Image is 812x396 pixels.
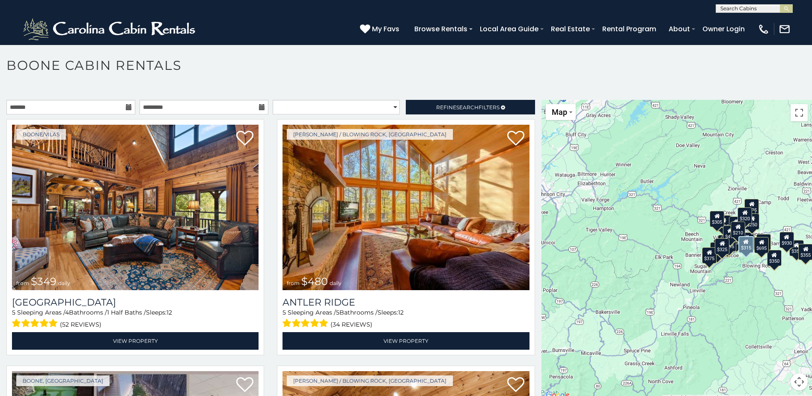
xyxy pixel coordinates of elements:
a: Boone, [GEOGRAPHIC_DATA] [16,375,110,386]
span: $480 [301,275,328,288]
a: RefineSearchFilters [406,100,535,114]
span: Refine Filters [436,104,500,111]
div: $325 [715,238,729,255]
a: View Property [12,332,259,350]
div: $305 [710,211,724,227]
span: 4 [65,309,69,316]
div: Sleeping Areas / Bathrooms / Sleeps: [12,308,259,330]
div: $320 [738,207,752,224]
span: 5 [12,309,15,316]
div: Sleeping Areas / Bathrooms / Sleeps: [283,308,529,330]
span: (52 reviews) [60,319,101,330]
span: daily [330,280,342,286]
span: 12 [398,309,404,316]
a: My Favs [360,24,402,35]
div: $930 [779,232,794,248]
img: mail-regular-white.png [779,23,791,35]
a: Diamond Creek Lodge from $349 daily [12,125,259,290]
a: Add to favorites [507,130,524,148]
a: Boone/Vilas [16,129,66,140]
div: $375 [702,247,717,264]
span: Map [552,108,567,117]
span: daily [58,280,70,286]
img: Antler Ridge [283,125,529,290]
div: $355 [789,240,804,256]
div: $380 [756,234,771,250]
h3: Diamond Creek Lodge [12,297,259,308]
span: from [16,280,29,286]
span: 5 [336,309,339,316]
a: Add to favorites [236,130,253,148]
div: $315 [738,236,753,253]
a: Rental Program [598,21,660,36]
div: $210 [731,222,745,238]
a: [PERSON_NAME] / Blowing Rock, [GEOGRAPHIC_DATA] [287,375,453,386]
div: $395 [739,232,754,249]
span: from [287,280,300,286]
span: My Favs [372,24,399,34]
button: Toggle fullscreen view [791,104,808,121]
span: Search [456,104,479,111]
a: [PERSON_NAME] / Blowing Rock, [GEOGRAPHIC_DATA] [287,129,453,140]
div: $410 [723,225,738,242]
div: $395 [722,235,736,252]
div: $250 [745,213,759,230]
a: Browse Rentals [410,21,472,36]
span: $349 [31,275,57,288]
a: Owner Login [698,21,749,36]
img: phone-regular-white.png [758,23,770,35]
a: Add to favorites [236,376,253,394]
img: White-1-2.png [21,16,199,42]
a: Local Area Guide [476,21,543,36]
div: $525 [744,199,759,215]
a: Antler Ridge [283,297,529,308]
button: Change map style [546,104,576,120]
div: $350 [767,250,782,266]
span: (34 reviews) [330,319,372,330]
span: 12 [167,309,172,316]
a: About [664,21,694,36]
a: Real Estate [547,21,594,36]
span: 1 Half Baths / [107,309,146,316]
span: 5 [283,309,286,316]
a: [GEOGRAPHIC_DATA] [12,297,259,308]
div: $695 [754,237,769,253]
a: View Property [283,332,529,350]
a: Antler Ridge from $480 daily [283,125,529,290]
div: $565 [729,216,744,233]
img: Diamond Creek Lodge [12,125,259,290]
button: Map camera controls [791,373,808,390]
